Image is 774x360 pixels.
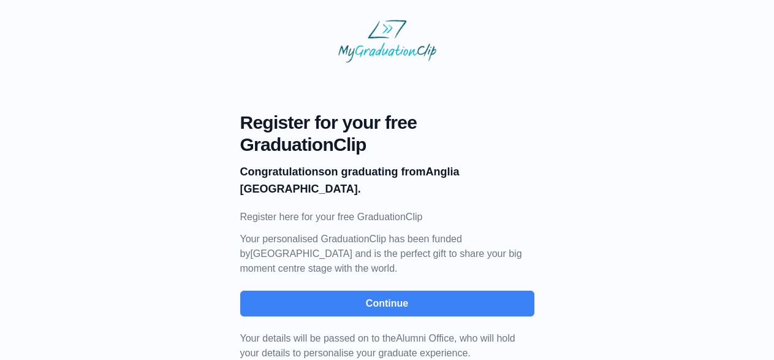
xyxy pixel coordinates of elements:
p: Your personalised GraduationClip has been funded by [GEOGRAPHIC_DATA] and is the perfect gift to ... [240,232,534,276]
span: Alumni Office [396,333,454,343]
button: Continue [240,291,534,316]
span: Your details will be passed on to the , who will hold your details to personalise your graduate e... [240,333,515,358]
span: Register for your free [240,112,534,134]
p: on graduating from Anglia [GEOGRAPHIC_DATA]. [240,163,534,197]
span: GraduationClip [240,134,534,156]
p: Register here for your free GraduationClip [240,210,534,224]
b: Congratulations [240,166,325,178]
img: MyGraduationClip [338,20,436,63]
